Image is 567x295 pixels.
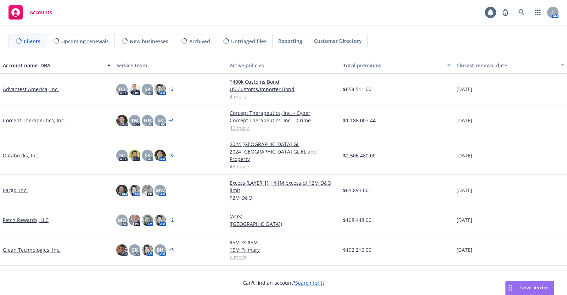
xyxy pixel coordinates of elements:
[129,215,140,226] img: photo
[116,185,128,196] img: photo
[230,270,337,277] a: Hex Technologies, Inc. - Foreign Package
[230,220,337,228] a: ([GEOGRAPHIC_DATA])
[130,38,168,45] span: New businesses
[531,5,545,20] a: Switch app
[230,62,337,69] div: Active policies
[230,254,337,261] a: 6 more
[498,5,512,20] a: Report a Bug
[132,246,138,254] span: SK
[343,62,443,69] div: Total premiums
[118,216,126,224] span: MQ
[129,150,140,161] img: photo
[230,117,337,124] a: Corcept Therapeutics, Inc. - Crime
[169,87,174,91] a: + 3
[142,215,153,226] img: photo
[456,62,556,69] div: Closest renewal date
[169,218,174,222] a: + 2
[230,213,337,220] a: (AOS)
[157,117,163,124] span: SK
[243,279,324,286] span: Can't find an account?
[456,85,472,93] span: [DATE]
[3,62,103,69] div: Account name, DBA
[155,215,166,226] img: photo
[230,78,337,85] a: $400k Customs Bond
[456,152,472,159] span: [DATE]
[456,216,472,224] span: [DATE]
[505,281,554,295] button: Nova Assist
[343,216,371,224] span: $108,448.00
[295,279,324,286] a: Search for it
[145,152,151,159] span: SK
[343,85,371,93] span: $654,511.00
[520,285,548,291] span: Nova Assist
[343,246,371,254] span: $192,216.00
[142,244,153,256] img: photo
[129,84,140,95] img: photo
[230,109,337,117] a: Corcept Therapeutics, Inc. - Cyber
[231,38,266,45] span: Untriaged files
[3,216,49,224] a: Fetch Rewards, LLC
[116,115,128,126] img: photo
[156,187,165,194] span: MW
[131,117,139,124] span: TM
[169,153,174,157] a: + 6
[155,150,166,161] img: photo
[119,85,125,93] span: DB
[118,152,125,159] span: DG
[116,244,128,256] img: photo
[230,239,337,246] a: $5M xs $5M
[230,148,337,163] a: 2024 [GEOGRAPHIC_DATA] GL EL and Property
[456,187,472,194] span: [DATE]
[113,57,227,74] button: Service team
[189,38,210,45] span: Archived
[343,117,376,124] span: $1,186,007.44
[116,62,224,69] div: Service team
[3,152,39,159] a: Databricks, Inc.
[230,246,337,254] a: $5M Primary
[24,38,40,45] span: Clients
[506,281,515,295] div: Drag to move
[515,5,529,20] a: Search
[343,187,369,194] span: $65,893.00
[3,187,28,194] a: Eargo, Inc.
[278,37,302,45] span: Reporting
[343,152,376,159] span: $2,506,480.00
[454,57,567,74] button: Closest renewal date
[456,246,472,254] span: [DATE]
[230,194,337,201] a: $2M D&O
[230,140,337,148] a: 2024 [GEOGRAPHIC_DATA] GL
[142,185,153,196] img: photo
[340,57,454,74] button: Total premiums
[230,124,337,132] a: 46 more
[169,248,174,252] a: + 3
[129,185,140,196] img: photo
[61,38,109,45] span: Upcoming renewals
[456,117,472,124] span: [DATE]
[3,85,59,93] a: Advantest America, Inc.
[227,57,340,74] button: Active policies
[314,37,362,45] span: Customer Directory
[230,179,337,194] a: Excess (LAYER 1) | $1M excess of $2M D&O limit
[230,93,337,100] a: 4 more
[144,117,151,124] span: HB
[169,118,174,123] a: + 4
[3,117,65,124] a: Corcept Therapeutics, Inc.
[6,2,55,22] a: Accounts
[145,85,151,93] span: SK
[155,84,166,95] img: photo
[157,246,164,254] span: BH
[230,85,337,93] a: US Customs/Importer Bond
[3,246,61,254] a: Glean Technologies, Inc.
[30,10,52,15] span: Accounts
[230,163,337,170] a: 43 more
